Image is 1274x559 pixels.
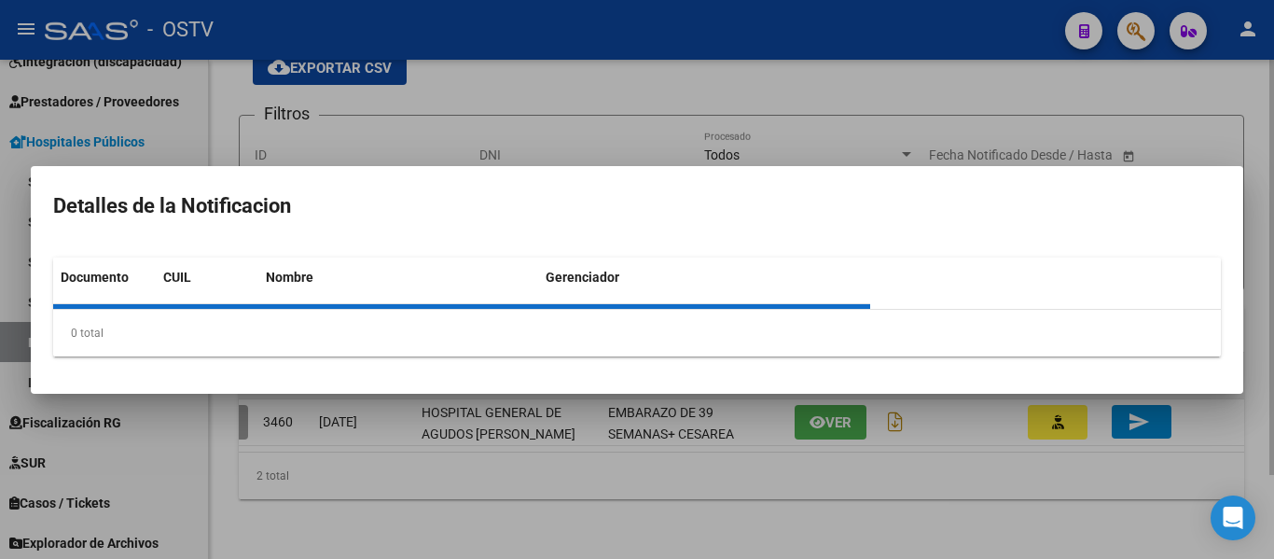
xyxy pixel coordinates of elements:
datatable-header-cell: CUIL [156,258,258,298]
h2: Detalles de la Notificacion [53,189,1221,224]
div: Open Intercom Messenger [1211,496,1255,540]
datatable-header-cell: Documento [53,258,156,298]
div: 0 total [53,310,1221,356]
span: CUIL [163,270,191,285]
span: Nombre [266,270,313,285]
datatable-header-cell: Gerenciador [538,258,911,298]
span: Gerenciador [546,270,619,285]
span: Documento [61,270,129,285]
datatable-header-cell: Nombre [258,258,538,298]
